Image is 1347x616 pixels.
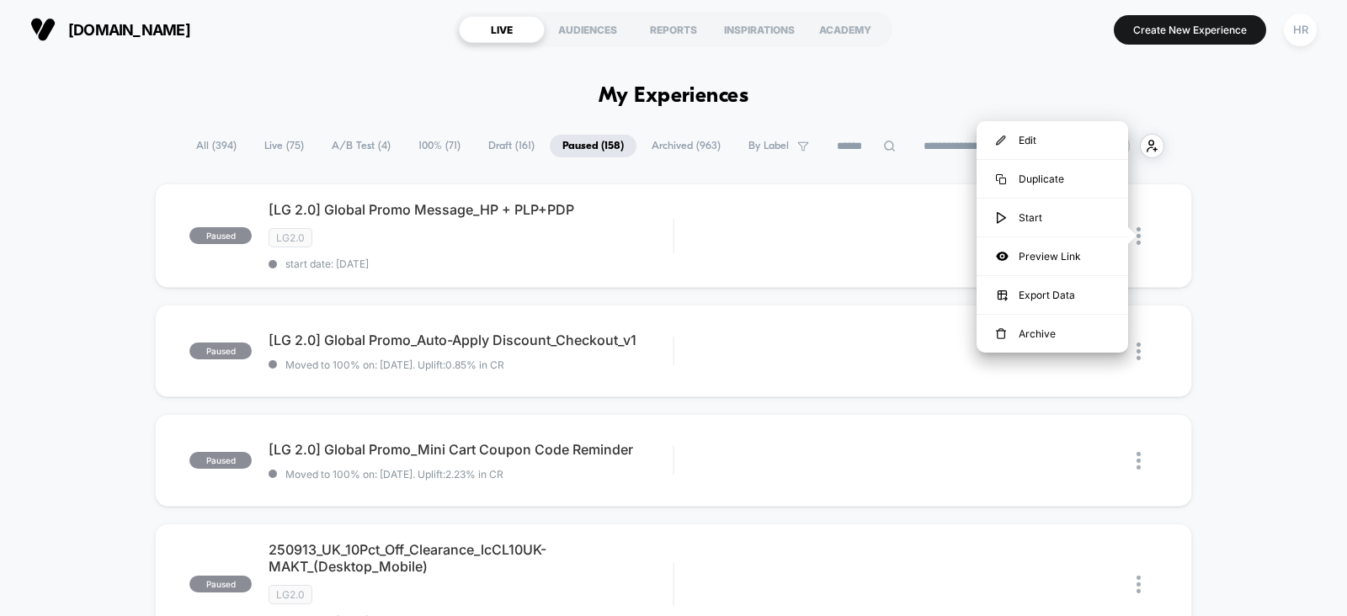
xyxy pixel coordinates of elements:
[1279,13,1322,47] button: HR
[977,315,1128,353] div: Archive
[639,135,733,157] span: Archived ( 963 )
[1137,227,1141,245] img: close
[631,16,716,43] div: REPORTS
[977,199,1128,236] div: Start
[716,16,802,43] div: INSPIRATIONS
[269,541,673,575] span: 250913_UK_10Pct_Off_Clearance_lcCL10UK-MAKT_(Desktop_Mobile)
[550,135,636,157] span: Paused ( 158 )
[1137,343,1141,360] img: close
[269,228,312,247] span: LG2.0
[977,237,1128,275] div: Preview Link
[599,84,749,109] h1: My Experiences
[189,343,252,359] span: paused
[996,328,1006,340] img: menu
[184,135,249,157] span: All ( 394 )
[269,585,312,604] span: LG2.0
[30,17,56,42] img: Visually logo
[802,16,888,43] div: ACADEMY
[285,358,504,371] span: Moved to 100% on: [DATE] . Uplift: 0.85% in CR
[977,160,1128,198] div: Duplicate
[189,227,252,244] span: paused
[269,201,673,218] span: [LG 2.0] Global Promo Message_HP + PLP+PDP
[1284,13,1317,46] div: HR
[476,135,547,157] span: Draft ( 161 )
[1137,452,1141,470] img: close
[977,121,1128,159] div: Edit
[319,135,403,157] span: A/B Test ( 4 )
[252,135,317,157] span: Live ( 75 )
[977,276,1128,314] div: Export Data
[25,16,195,43] button: [DOMAIN_NAME]
[1137,576,1141,593] img: close
[406,135,473,157] span: 100% ( 71 )
[68,21,190,39] span: [DOMAIN_NAME]
[189,576,252,592] span: paused
[269,258,673,270] span: start date: [DATE]
[189,452,252,469] span: paused
[1114,15,1266,45] button: Create New Experience
[269,332,673,348] span: [LG 2.0] Global Promo_Auto-Apply Discount_Checkout_v1
[996,135,1006,146] img: menu
[269,441,673,458] span: [LG 2.0] Global Promo_Mini Cart Coupon Code Reminder
[996,212,1006,224] img: menu
[545,16,631,43] div: AUDIENCES
[459,16,545,43] div: LIVE
[996,174,1006,184] img: menu
[748,140,789,152] span: By Label
[285,468,503,481] span: Moved to 100% on: [DATE] . Uplift: 2.23% in CR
